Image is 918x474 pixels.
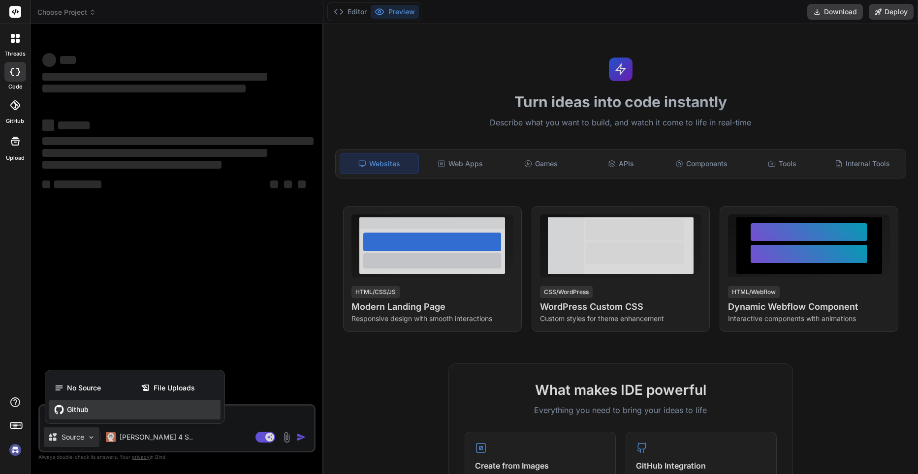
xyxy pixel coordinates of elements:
img: signin [7,442,24,458]
label: GitHub [6,117,24,125]
span: Github [67,405,89,415]
label: threads [4,50,26,58]
span: File Uploads [154,383,195,393]
label: code [8,83,22,91]
span: No Source [67,383,101,393]
label: Upload [6,154,25,162]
